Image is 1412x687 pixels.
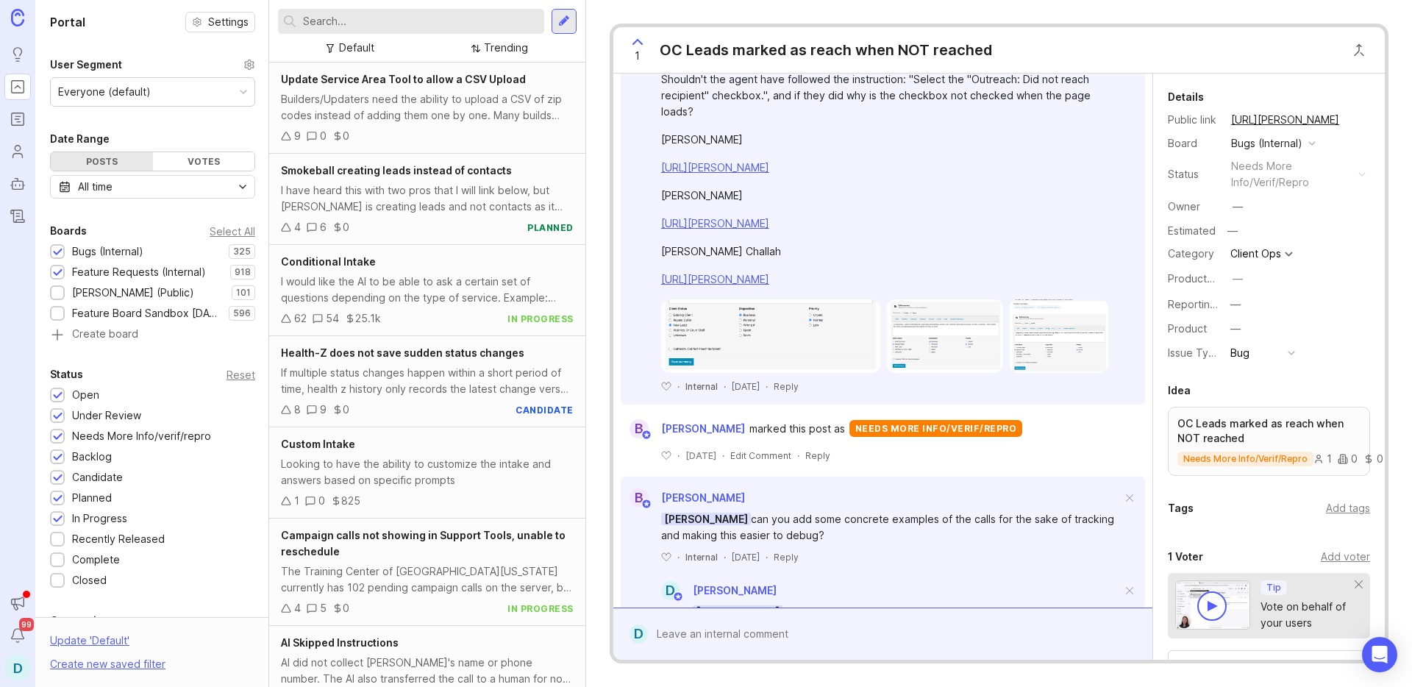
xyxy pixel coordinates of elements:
div: 0 [343,600,349,616]
button: ProductboardID [1228,269,1247,288]
div: 0 [1338,454,1358,464]
div: Tags [1168,499,1194,517]
div: · [677,449,680,462]
a: Autopilot [4,171,31,197]
div: Reply [774,551,799,563]
div: Add voter [1321,549,1370,565]
a: Portal [4,74,31,100]
div: Everyone (default) [58,84,151,100]
div: Internal [685,551,718,563]
img: https://canny-assets.io/images/a75de599d0faafc0e83db3e22f35bf1c.png [1009,299,1108,373]
div: candidate [516,404,574,416]
div: If multiple status changes happen within a short period of time, health z history only records th... [281,365,574,397]
div: In Progress [72,510,127,527]
div: [PERSON_NAME] Challah [661,243,1122,260]
a: Settings [185,12,255,32]
button: Close button [1344,35,1374,65]
div: D [4,655,31,681]
div: I have heard this with two pros that I will link below, but [PERSON_NAME] is creating leads and n... [281,182,574,215]
div: Builders/Updaters need the ability to upload a CSV of zip codes instead of adding them one by one... [281,91,574,124]
label: Issue Type [1168,346,1222,359]
span: Custom Intake [281,438,355,450]
div: 9 [294,128,301,144]
div: Complete [72,552,120,568]
span: Health-Z does not save sudden status changes [281,346,524,359]
div: Recently Released [72,531,165,547]
a: Create board [50,329,255,342]
div: Add tags [1326,500,1370,516]
div: 0 [343,402,349,418]
div: Date Range [50,130,110,148]
label: ProductboardID [1168,272,1246,285]
div: Bugs (Internal) [72,243,143,260]
img: https://canny-assets.io/images/d326edcda4c07a674655eeea2989142c.png [886,299,1003,373]
div: Bugs (Internal) [1231,135,1302,152]
div: 5 [320,600,327,616]
div: · [722,449,724,462]
span: 99 [19,618,34,631]
div: Status [1168,166,1219,182]
div: Shouldn't the agent have followed the instruction: "Select the "Outreach: Did not reach recipient... [661,71,1122,120]
p: 325 [233,246,251,257]
div: Companies [50,612,109,630]
div: 4 [294,219,301,235]
label: Reporting Team [1168,298,1247,310]
a: Custom IntakeLooking to have the ability to customize the intake and answers based on specific pr... [269,427,585,519]
img: member badge [672,591,683,602]
div: · [766,551,768,563]
div: Status [50,366,83,383]
div: 0 [1363,454,1383,464]
a: Changelog [4,203,31,229]
div: 8 [294,402,301,418]
div: · [724,551,726,563]
div: B [630,488,649,508]
p: 596 [233,307,251,319]
div: Internal [685,380,718,393]
div: Under Review [72,407,141,424]
a: B[PERSON_NAME] [621,419,749,438]
a: [URL][PERSON_NAME] [1227,110,1344,129]
a: Ideas [4,41,31,68]
div: Planned [72,490,112,506]
div: 0 [320,128,327,144]
time: [DATE] [685,450,716,461]
label: Product [1168,322,1207,335]
div: Client Ops [1230,249,1281,259]
div: in progress [507,602,574,615]
div: 0 [343,219,349,235]
div: · [677,380,680,393]
div: Details [1168,88,1204,106]
div: Select All [210,227,255,235]
div: [PERSON_NAME] (Public) [72,285,194,301]
div: 6 [320,219,327,235]
div: Reset [227,371,255,379]
div: Backlog [72,449,112,465]
div: Reply [774,380,799,393]
div: 1 [294,493,299,509]
div: OC Leads marked as reach when NOT reached [660,40,992,60]
div: Reply [805,449,830,462]
div: Posts [51,152,153,171]
img: video-thumbnail-vote-d41b83416815613422e2ca741bf692cc.jpg [1175,580,1250,630]
span: AI Skipped Instructions [281,636,399,649]
a: Update Service Area Tool to allow a CSV UploadBuilders/Updaters need the ability to upload a CSV ... [269,63,585,154]
div: Default [339,40,374,56]
span: [PERSON_NAME] [661,513,751,525]
div: in progress [507,313,574,325]
div: 0 [318,493,325,509]
a: OC Leads marked as reach when NOT reachedneeds more info/verif/repro100 [1168,407,1370,476]
svg: toggle icon [231,181,254,193]
div: needs more info/verif/repro [849,420,1023,437]
div: All time [78,179,113,195]
div: · [797,449,799,462]
img: Canny Home [11,9,24,26]
div: · [724,380,726,393]
img: member badge [641,429,652,440]
span: [PERSON_NAME] [693,584,777,597]
a: B[PERSON_NAME] [621,488,745,508]
input: Search... [303,13,538,29]
div: Needs More Info/verif/repro [72,428,211,444]
img: https://canny-assets.io/images/184aaf92977f41c563ecc3c2eaa526a1.png [661,299,881,373]
span: [PERSON_NAME] [661,421,745,437]
div: Feature Board Sandbox [DATE] [72,305,221,321]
